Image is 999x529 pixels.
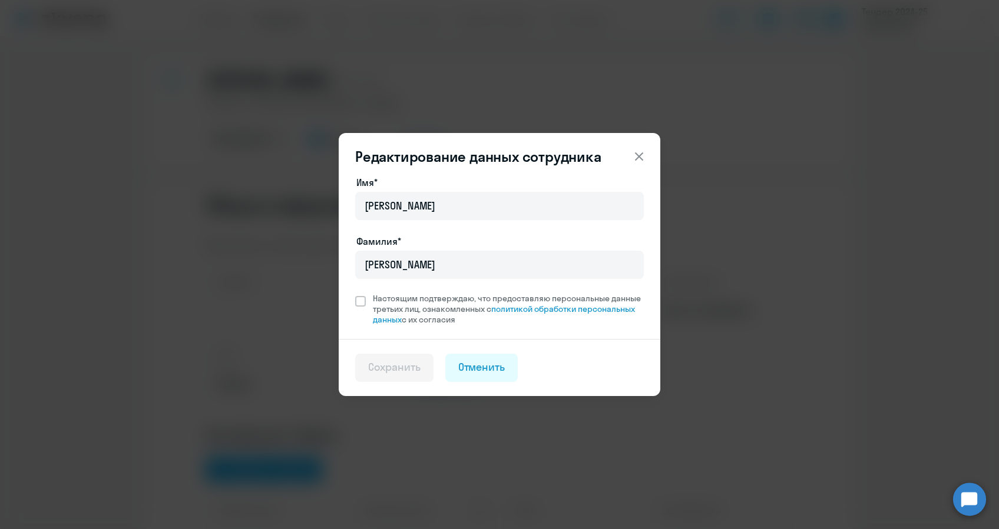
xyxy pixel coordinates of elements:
[356,234,401,248] label: Фамилия*
[373,304,635,325] a: политикой обработки персональных данных
[445,354,518,382] button: Отменить
[355,354,434,382] button: Сохранить
[368,360,421,375] div: Сохранить
[458,360,505,375] div: Отменить
[339,147,660,166] header: Редактирование данных сотрудника
[373,293,644,325] span: Настоящим подтверждаю, что предоставляю персональные данные третьих лиц, ознакомленных с с их сог...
